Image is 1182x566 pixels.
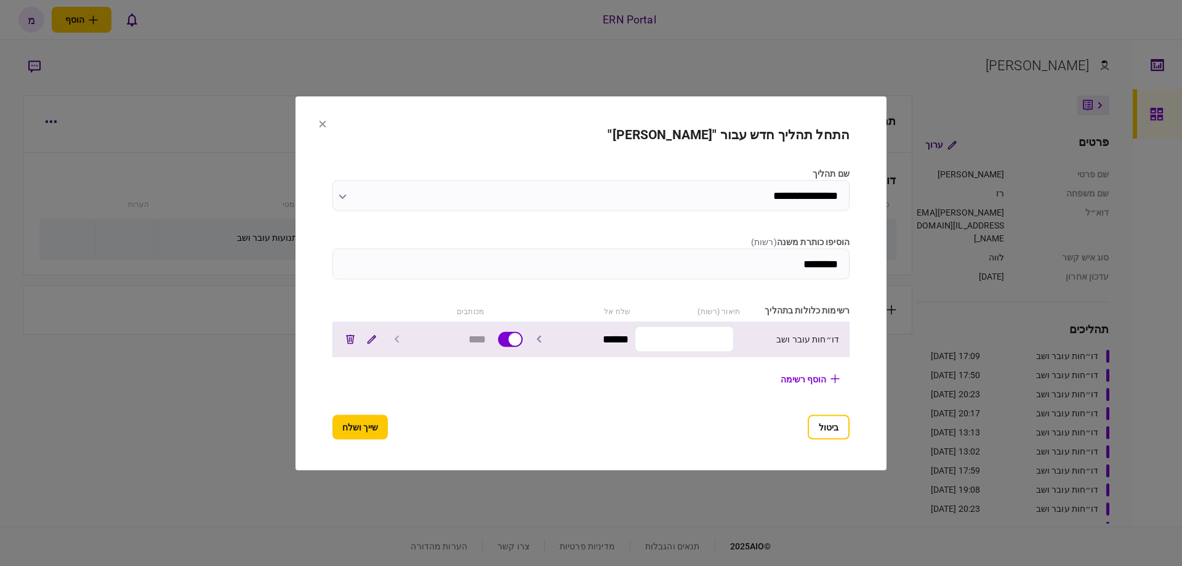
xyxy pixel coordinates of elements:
[771,368,850,390] button: הוסף רשימה
[740,333,839,346] div: דו״חות עובר ושב
[527,304,630,317] div: שלח אל
[808,414,850,439] button: ביטול
[380,304,484,317] div: מכותבים
[332,414,388,439] button: שייך ושלח
[332,167,850,180] label: שם תהליך
[332,248,850,279] input: הוסיפו כותרת משנה
[637,304,740,317] div: תיאור (רשות)
[332,180,850,211] input: שם תהליך
[751,237,777,246] span: ( רשות )
[332,127,850,142] h2: התחל תהליך חדש עבור "[PERSON_NAME]"
[746,304,850,317] div: רשימות כלולות בתהליך
[332,235,850,248] label: הוסיפו כותרת משנה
